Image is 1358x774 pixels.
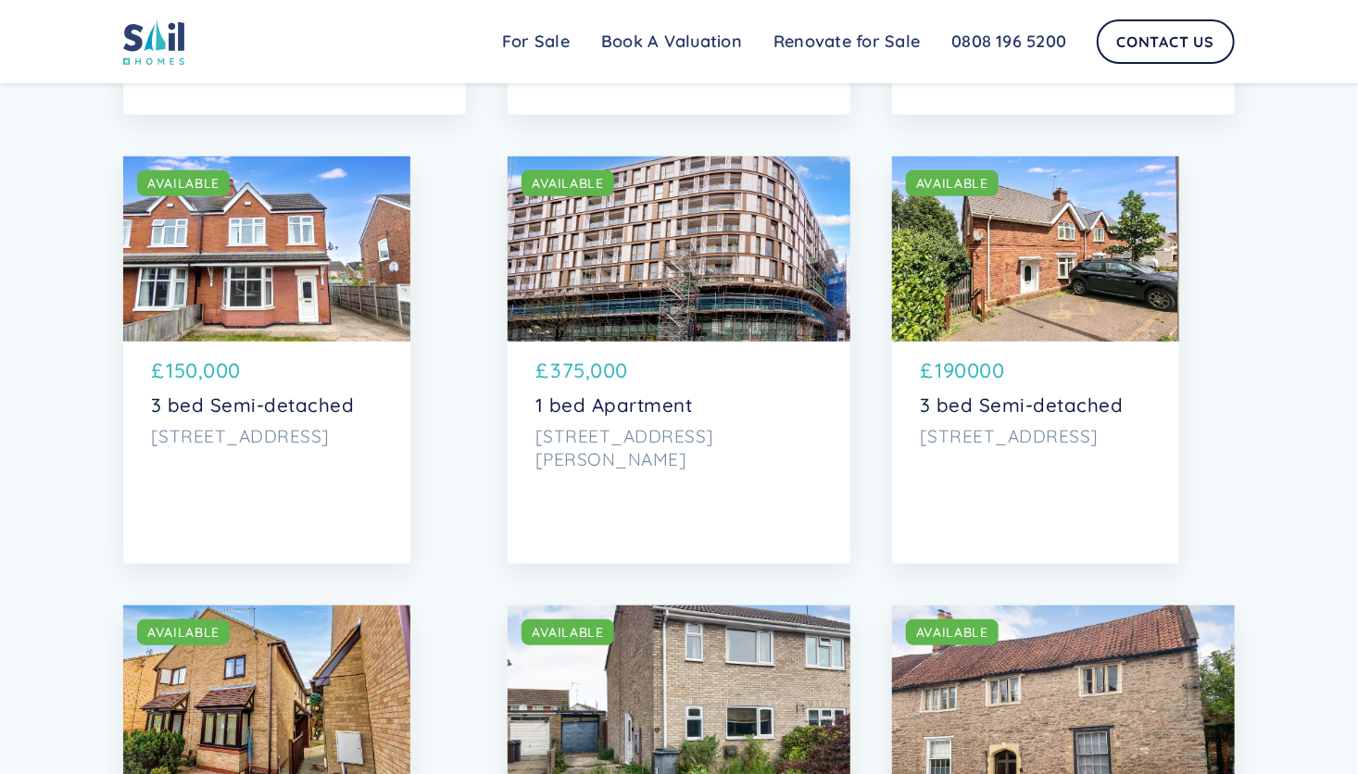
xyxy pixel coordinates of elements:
[535,393,823,417] p: 1 bed Apartment
[758,23,936,60] a: Renovate for Sale
[147,174,220,193] div: AVAILABLE
[532,174,604,193] div: AVAILABLE
[151,393,383,417] p: 3 bed Semi-detached
[151,356,165,386] p: £
[167,356,242,386] p: 150,000
[920,393,1151,417] p: 3 bed Semi-detached
[147,623,220,642] div: AVAILABLE
[508,156,850,564] a: AVAILABLE£375,0001 bed Apartment[STREET_ADDRESS][PERSON_NAME]
[585,23,758,60] a: Book A Valuation
[892,156,1179,564] a: AVAILABLE£1900003 bed Semi-detached[STREET_ADDRESS]
[551,356,629,386] p: 375,000
[920,425,1151,448] p: [STREET_ADDRESS]
[916,623,988,642] div: AVAILABLE
[151,425,383,448] p: [STREET_ADDRESS]
[486,23,585,60] a: For Sale
[920,356,934,386] p: £
[936,23,1082,60] a: 0808 196 5200
[535,356,549,386] p: £
[1097,19,1236,64] a: Contact Us
[532,623,604,642] div: AVAILABLE
[123,19,184,65] img: sail home logo colored
[916,174,988,193] div: AVAILABLE
[123,156,410,564] a: AVAILABLE£150,0003 bed Semi-detached[STREET_ADDRESS]
[936,356,1005,386] p: 190000
[535,425,823,471] p: [STREET_ADDRESS][PERSON_NAME]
